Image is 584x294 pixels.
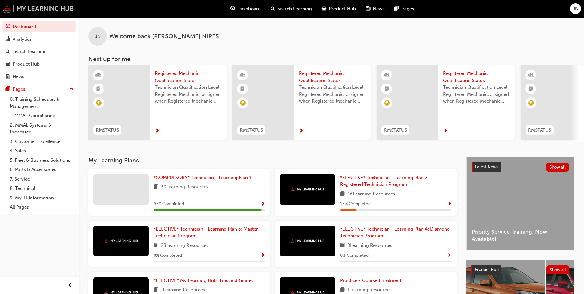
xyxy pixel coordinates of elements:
div: Search Learning [12,48,47,55]
span: Welcome back , [PERSON_NAME] NIPES [109,33,219,40]
a: 7. Service [7,174,76,184]
button: Pages [2,84,76,95]
span: JN [573,5,578,12]
span: learningRecordVerb_ACHIEVE-icon [528,100,534,106]
button: Show Progress [260,200,265,208]
img: mmal [291,239,324,243]
span: book-icon [340,190,345,198]
span: car-icon [322,5,326,13]
a: 3. Customer Excellence [7,137,76,146]
h3: My Learning Plans [88,157,457,164]
a: All Pages [7,202,76,212]
a: Product Hub [2,59,76,70]
span: Priority Service Training: Now Available! [472,228,569,242]
span: book-icon [154,286,158,294]
span: 30 Learning Resources [161,183,208,191]
span: book-icon [340,286,345,294]
span: JN [95,33,101,40]
span: guage-icon [230,5,235,13]
a: search-iconSearch Learning [266,2,317,15]
span: 28 Learning Resources [161,242,208,250]
img: mmal [3,5,74,13]
button: DashboardAnalyticsSearch LearningProduct HubNews [2,20,76,84]
span: news-icon [366,5,370,13]
a: guage-iconDashboard [225,2,266,15]
span: Product Hub [475,267,499,272]
span: booktick-icon [240,85,245,93]
div: Product Hub [13,61,40,68]
button: Show Progress [260,252,265,259]
a: 2. MMAL Systems & Processes [7,120,76,137]
span: RMSTATUS [528,127,551,134]
span: Show Progress [260,253,265,259]
span: learningRecordVerb_ACHIEVE-icon [384,100,390,106]
span: Product Hub [329,5,356,12]
a: 4. Sales [7,146,76,156]
span: guage-icon [6,24,10,30]
span: news-icon [6,74,10,80]
span: RMSTATUS [96,127,119,134]
span: 0 % Completed [340,252,369,259]
span: 8 Learning Resources [347,242,392,250]
div: News [13,73,24,80]
span: 1 Learning Resources [161,286,205,294]
span: learningResourceType_INSTRUCTOR_LED-icon [96,71,101,79]
a: Analytics [2,34,76,45]
span: Show Progress [260,202,265,207]
a: RMSTATUSRegistered Mechanic Qualification StatusTechnician Qualification Level: Registered Mechan... [377,65,515,140]
span: Practice - Course Enrolment [340,278,401,283]
a: Dashboard [2,21,76,32]
span: learningResourceType_INSTRUCTOR_LED-icon [385,71,389,79]
span: *ELECTIVE* Technician - Learning Plan 4: Diamond Technician Program [340,226,450,239]
span: RMSTATUS [384,127,407,134]
span: Dashboard [237,5,261,12]
span: pages-icon [394,5,399,13]
span: Pages [401,5,414,12]
img: mmal [104,239,138,243]
a: *COMPULSORY* Technician - Learning Plan 1 [154,174,254,181]
button: JN [570,3,581,14]
span: Registered Mechanic Qualification Status [299,70,366,84]
span: booktick-icon [96,85,101,93]
span: Latest News [475,164,498,169]
span: learningResourceType_INSTRUCTOR_LED-icon [529,71,533,79]
a: 8. Technical [7,184,76,193]
a: 5. Fleet & Business Solutions [7,156,76,165]
span: *ELECTIVE* My Learning Hub: Tips and Guides [154,278,253,283]
a: *ELECTIVE* Technician - Learning Plan 3: Master Technician Program [154,226,265,239]
a: 9. MyLH Information [7,193,76,203]
a: Latest NewsShow all [472,162,569,172]
div: Pages [13,86,25,93]
span: *ELECTIVE* Technician - Learning Plan 2: Registered Technician Program [340,175,429,187]
a: Latest NewsShow allPriority Service Training: Now Available! [466,157,574,250]
span: 1 Learning Resources [347,286,392,294]
span: Technician Qualification Level: Registered Mechanic, assigned when Registered Mechanic modules ha... [299,84,366,105]
a: RMSTATUSRegistered Mechanic Qualification StatusTechnician Qualification Level: Registered Mechan... [88,65,227,140]
a: 6. Parts & Accessories [7,165,76,174]
span: next-icon [299,129,304,134]
span: *COMPULSORY* Technician - Learning Plan 1 [154,175,251,180]
span: Registered Mechanic Qualification Status [155,70,222,84]
span: *ELECTIVE* Technician - Learning Plan 3: Master Technician Program [154,226,258,239]
span: prev-icon [68,282,72,289]
span: next-icon [443,129,448,134]
a: car-iconProduct Hub [317,2,361,15]
span: RMSTATUS [240,127,263,134]
span: pages-icon [6,87,10,92]
span: 0 % Completed [154,252,182,259]
a: 0. Training Schedules & Management [7,95,76,111]
span: 46 Learning Resources [347,190,395,198]
a: RMSTATUSRegistered Mechanic Qualification StatusTechnician Qualification Level: Registered Mechan... [232,65,371,140]
div: Analytics [13,36,32,43]
button: Show all [546,265,570,274]
span: Registered Mechanic Qualification Status [443,70,510,84]
button: Show all [546,163,569,172]
span: Technician Qualification Level: Registered Mechanic, assigned when Registered Mechanic modules ha... [155,84,222,105]
a: Search Learning [2,46,76,57]
span: up-icon [69,85,74,93]
span: search-icon [6,49,10,55]
span: 15 % Completed [340,201,371,208]
span: booktick-icon [385,85,389,93]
